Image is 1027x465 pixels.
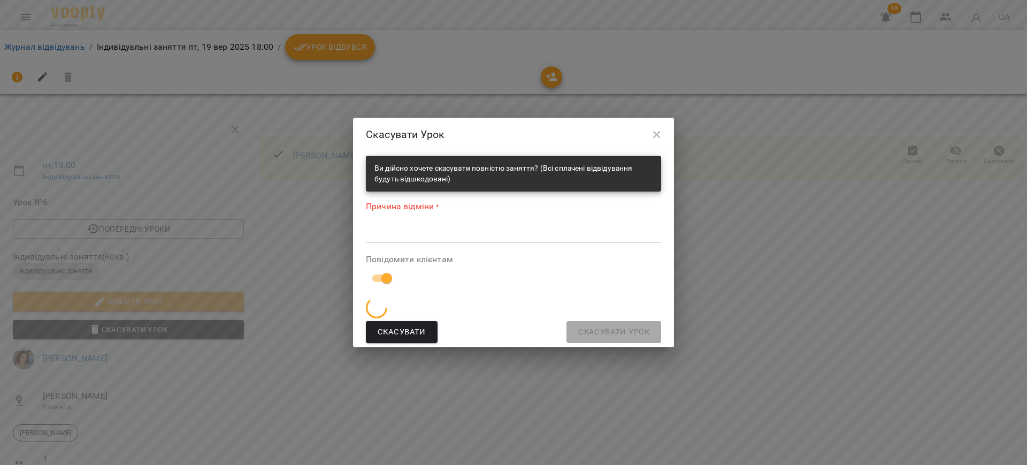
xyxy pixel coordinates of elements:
label: Причина відміни [366,200,661,212]
span: Скасувати [378,325,426,339]
div: Ви дійсно хочете скасувати повністю заняття? (Всі сплачені відвідування будуть відшкодовані) [374,159,653,188]
h2: Скасувати Урок [366,126,661,143]
label: Повідомити клієнтам [366,255,661,264]
button: Скасувати [366,321,438,344]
